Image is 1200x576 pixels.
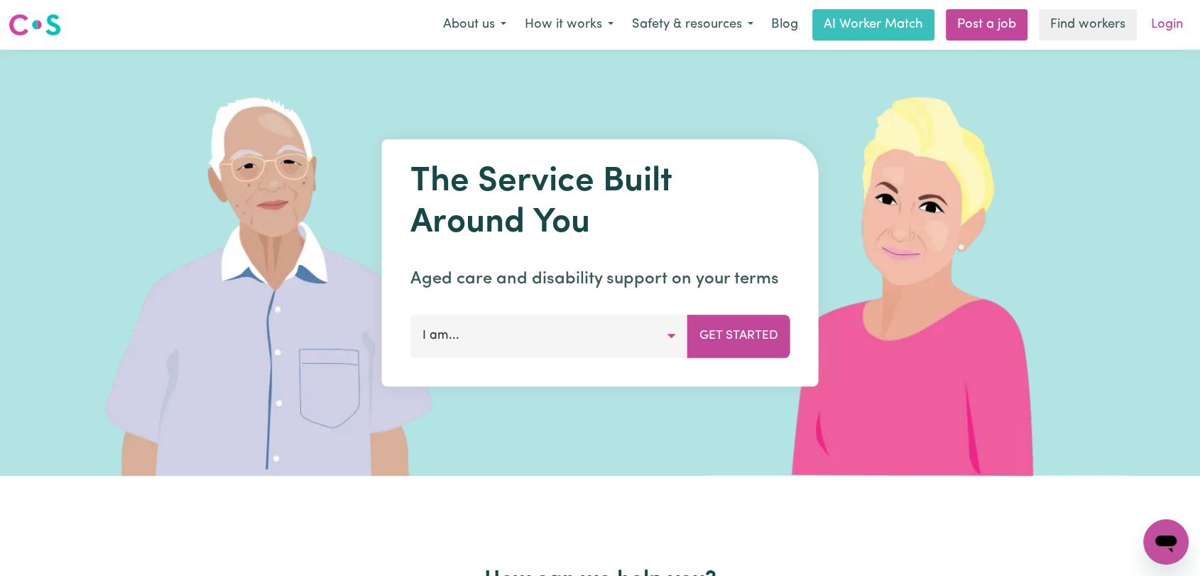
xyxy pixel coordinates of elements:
[434,10,516,40] button: About us
[9,12,61,38] img: Careseekers logo
[1143,519,1189,565] iframe: Button to launch messaging window
[1142,9,1191,40] a: Login
[623,10,763,40] button: Safety & resources
[410,162,790,244] h1: The Service Built Around You
[516,10,623,40] button: How it works
[812,9,934,40] a: AI Worker Match
[687,315,790,357] button: Get Started
[1039,9,1137,40] a: Find workers
[763,9,807,40] a: Blog
[9,9,61,41] a: Careseekers logo
[946,9,1027,40] a: Post a job
[410,315,688,357] button: I am...
[410,266,790,292] p: Aged care and disability support on your terms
